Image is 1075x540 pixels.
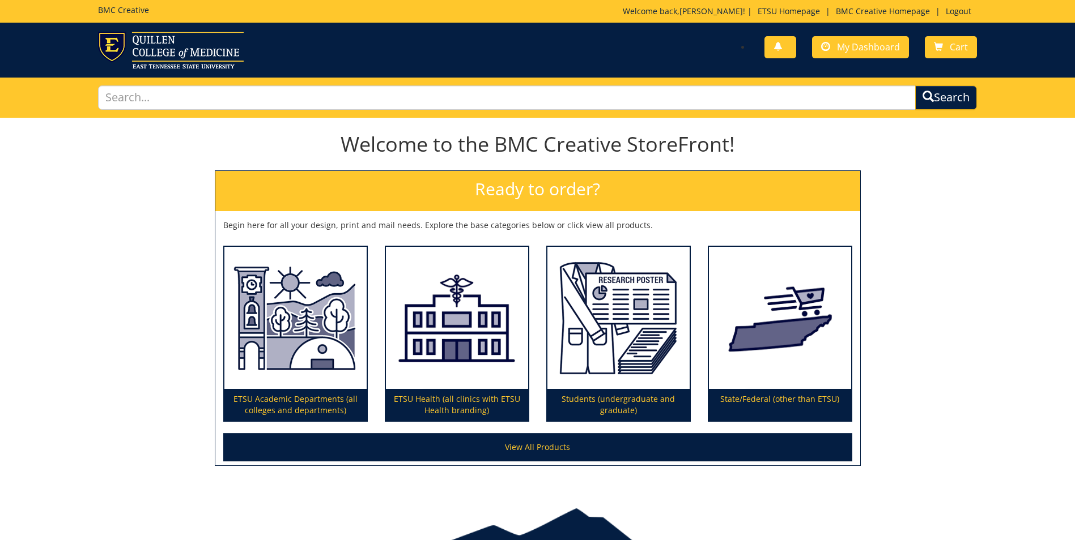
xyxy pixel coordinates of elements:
p: ETSU Health (all clinics with ETSU Health branding) [386,389,528,421]
img: Students (undergraduate and graduate) [547,247,690,389]
a: BMC Creative Homepage [830,6,936,16]
h5: BMC Creative [98,6,149,14]
p: Welcome back, ! | | | [623,6,977,17]
a: My Dashboard [812,36,909,58]
a: Logout [940,6,977,16]
a: View All Products [223,433,852,461]
a: State/Federal (other than ETSU) [709,247,851,421]
a: ETSU Academic Departments (all colleges and departments) [224,247,367,421]
a: ETSU Homepage [752,6,826,16]
input: Search... [98,85,916,110]
p: Students (undergraduate and graduate) [547,389,690,421]
a: [PERSON_NAME] [679,6,743,16]
a: Students (undergraduate and graduate) [547,247,690,421]
span: My Dashboard [837,41,900,53]
img: ETSU Health (all clinics with ETSU Health branding) [386,247,528,389]
button: Search [915,85,977,110]
img: ETSU logo [98,32,244,68]
p: Begin here for all your design, print and mail needs. Explore the base categories below or click ... [223,220,852,231]
span: Cart [950,41,968,53]
a: Cart [925,36,977,58]
h1: Welcome to the BMC Creative StoreFront! [215,133,861,156]
p: State/Federal (other than ETSU) [709,389,851,421]
a: ETSU Health (all clinics with ETSU Health branding) [386,247,528,421]
img: ETSU Academic Departments (all colleges and departments) [224,247,367,389]
img: State/Federal (other than ETSU) [709,247,851,389]
h2: Ready to order? [215,171,860,211]
p: ETSU Academic Departments (all colleges and departments) [224,389,367,421]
